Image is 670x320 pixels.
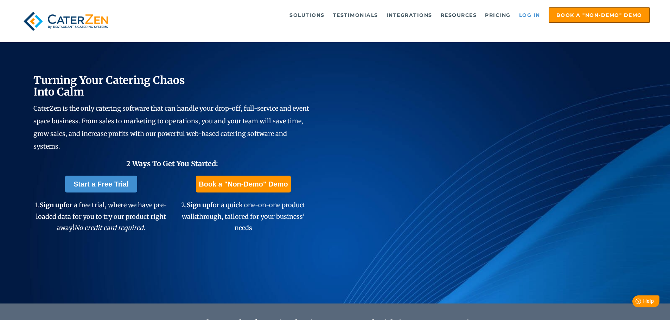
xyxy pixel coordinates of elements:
[330,8,382,22] a: Testimonials
[35,201,167,232] span: 1. for a free trial, where we have pre-loaded data for you to try our product right away!
[20,7,111,35] img: caterzen
[65,176,137,192] a: Start a Free Trial
[549,7,650,23] a: Book a "Non-Demo" Demo
[481,8,514,22] a: Pricing
[196,176,291,192] a: Book a "Non-Demo" Demo
[128,7,650,23] div: Navigation Menu
[126,159,218,168] span: 2 Ways To Get You Started:
[40,201,63,209] span: Sign up
[607,293,662,312] iframe: Help widget launcher
[33,73,185,98] span: Turning Your Catering Chaos Into Calm
[181,201,305,232] span: 2. for a quick one-on-one product walkthrough, tailored for your business' needs
[383,8,436,22] a: Integrations
[516,8,544,22] a: Log in
[74,224,145,232] em: No credit card required.
[286,8,328,22] a: Solutions
[187,201,210,209] span: Sign up
[437,8,480,22] a: Resources
[33,104,309,150] span: CaterZen is the only catering software that can handle your drop-off, full-service and event spac...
